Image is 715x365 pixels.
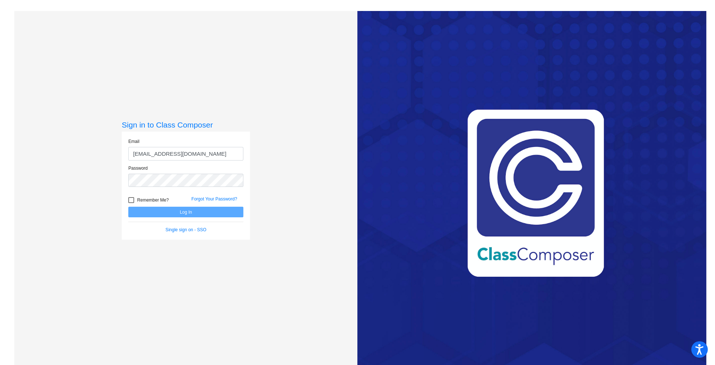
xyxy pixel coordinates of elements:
label: Password [128,165,148,172]
label: Email [128,138,139,145]
a: Forgot Your Password? [191,196,237,202]
button: Log In [128,207,243,217]
h3: Sign in to Class Composer [122,120,250,129]
a: Single sign on - SSO [166,227,206,232]
span: Remember Me? [137,196,169,204]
